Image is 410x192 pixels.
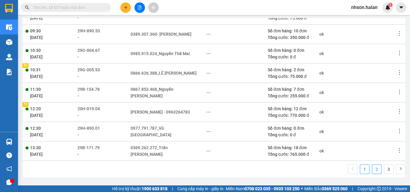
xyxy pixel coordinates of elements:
div: Số đơn hàng: 18 đơn [268,144,319,151]
div: TC [23,64,29,68]
div: ok [319,148,324,154]
sup: 5 [388,3,393,7]
span: [DATE] [30,132,43,137]
span: aim [151,5,155,10]
div: 0866.626.388_LÊ [PERSON_NAME] [131,70,197,76]
button: caret-down [396,2,406,13]
div: --- [206,109,211,115]
span: file-add [137,5,142,10]
span: search [25,5,29,10]
div: ok [319,128,324,135]
span: copyright [377,187,381,191]
span: more [396,69,402,75]
span: message [6,179,12,185]
span: plus [124,5,128,10]
div: Tổng cước: 0 đ [268,131,319,138]
div: Số đơn hàng: 0 đơn [268,47,319,54]
img: logo-vxr [5,4,13,13]
span: 11:30 [30,87,41,92]
span: [DATE] [30,35,43,40]
div: --- [206,31,211,37]
div: Tổng cước: 770.000 đ [268,112,319,119]
button: plus [120,2,131,13]
span: Cung cấp máy in - giấy in: [177,185,224,192]
div: --- [206,89,211,96]
div: Số đơn hàng: 12 đơn [268,105,319,112]
div: Tổng cước: 350.000 đ [268,34,319,41]
span: | [352,185,353,192]
span: [DATE] [30,152,43,157]
img: warehouse-icon [6,54,12,60]
img: warehouse-icon [6,139,12,145]
strong: 1900 633 818 [142,186,167,191]
span: notification [6,166,12,172]
img: solution-icon [6,69,12,75]
a: 1 [360,165,369,174]
span: more [396,50,402,56]
span: 09:30 [30,28,41,33]
div: [PERSON_NAME] - 0963264783 [131,109,190,115]
div: Tổng cước: 75.000 đ [268,73,319,80]
div: Số đơn hàng: 7 đơn [268,86,319,93]
span: [DATE] [30,74,43,79]
span: 5 [389,3,391,7]
div: ok [319,50,324,57]
a: 3 [384,165,393,174]
img: warehouse-icon [6,24,12,30]
div: Tổng cước: 255.000 đ [268,93,319,99]
span: more [396,108,402,114]
div: Tổng cước: 75.000 đ [268,15,319,21]
div: ok [319,31,324,37]
span: Hỗ trợ kỹ thuật: [112,185,167,192]
button: file-add [134,2,145,13]
div: 0867.853.468_Nguyễn [PERSON_NAME] [131,86,200,99]
span: ⚪️ [301,188,303,190]
span: left [351,167,354,170]
div: Tổng cước: 0 đ [268,54,319,60]
button: right [396,164,405,174]
li: 1 [360,164,369,174]
div: TC [23,102,29,107]
span: nhson.halan [346,4,382,11]
li: Previous Page [348,164,357,174]
div: --- [206,128,211,135]
span: more [396,147,402,153]
span: 12:20 [30,106,41,111]
div: 0369.262.272_Trần [PERSON_NAME] [131,144,200,158]
span: caret-down [399,5,404,10]
div: ok [319,70,324,76]
div: 0985.915.024_Nguyễn Thế Mai [131,50,190,57]
li: Next Page [396,164,405,174]
a: 2 [372,165,381,174]
img: warehouse-icon [6,39,12,45]
span: Miền Bắc [304,185,348,192]
img: icon-new-feature [385,5,390,10]
span: question-circle [6,152,12,158]
span: [DATE] [30,16,43,20]
div: --- [206,148,211,154]
span: 13:30 [30,145,41,150]
div: Tổng cước: 765.000 đ [268,151,319,158]
strong: 0708 023 035 - 0935 103 250 [245,186,300,191]
span: 10:31 [30,67,41,72]
div: Số đơn hàng: 2 đơn [268,66,319,73]
div: ok [319,109,324,115]
button: aim [148,2,159,13]
div: 0389.307.360- [PERSON_NAME] [131,31,191,37]
div: 0977.791.787_Vũ [GEOGRAPHIC_DATA] [131,125,200,138]
div: Số đơn hàng: 0 đơn [268,125,319,131]
span: 10:30 [30,48,41,53]
span: right [399,167,402,170]
span: | [172,185,173,192]
span: more [396,128,402,134]
div: ok [319,89,324,96]
span: [DATE] [30,55,43,59]
strong: 0369 525 060 [322,186,348,191]
span: Miền Nam [226,185,300,192]
span: more [396,89,402,95]
span: 12:30 [30,126,41,131]
div: --- [206,70,211,76]
input: Tìm tên, số ĐT hoặc mã đơn [33,4,104,11]
span: [DATE] [30,93,43,98]
div: --- [206,50,211,57]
